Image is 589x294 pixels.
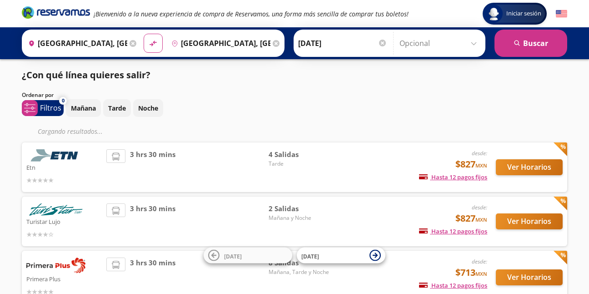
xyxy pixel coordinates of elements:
[472,258,487,265] em: desde:
[494,30,567,57] button: Buscar
[22,91,54,99] p: Ordenar por
[269,268,332,276] span: Mañana, Tarde y Noche
[66,99,101,117] button: Mañana
[224,252,242,260] span: [DATE]
[26,149,85,162] img: Etn
[475,216,487,223] small: MXN
[168,32,270,55] input: Buscar Destino
[133,99,163,117] button: Noche
[22,68,150,82] p: ¿Con qué línea quieres salir?
[26,203,85,216] img: Turistar Lujo
[269,214,332,222] span: Mañana y Noche
[38,127,103,136] em: Cargando resultados ...
[22,5,90,19] i: Brand Logo
[419,173,487,181] span: Hasta 12 pagos fijos
[556,8,567,20] button: English
[269,160,332,168] span: Tarde
[269,203,332,214] span: 2 Salidas
[472,203,487,211] em: desde:
[62,97,65,105] span: 0
[130,149,175,185] span: 3 hrs 30 mins
[496,213,563,229] button: Ver Horarios
[94,10,409,18] em: ¡Bienvenido a la nueva experiencia de compra de Reservamos, una forma más sencilla de comprar tus...
[475,270,487,277] small: MXN
[496,269,563,285] button: Ver Horarios
[503,9,545,18] span: Iniciar sesión
[25,32,127,55] input: Buscar Origen
[204,248,292,264] button: [DATE]
[130,203,175,239] span: 3 hrs 30 mins
[269,149,332,160] span: 4 Salidas
[455,212,487,225] span: $827
[103,99,131,117] button: Tarde
[26,162,102,172] p: Etn
[496,159,563,175] button: Ver Horarios
[40,102,61,113] p: Filtros
[455,157,487,171] span: $827
[297,248,385,264] button: [DATE]
[26,258,85,273] img: Primera Plus
[138,103,158,113] p: Noche
[71,103,96,113] p: Mañana
[108,103,126,113] p: Tarde
[472,149,487,157] em: desde:
[26,273,102,284] p: Primera Plus
[301,252,319,260] span: [DATE]
[22,5,90,22] a: Brand Logo
[298,32,387,55] input: Elegir Fecha
[22,100,64,116] button: 0Filtros
[475,162,487,169] small: MXN
[26,216,102,227] p: Turistar Lujo
[419,281,487,289] span: Hasta 12 pagos fijos
[455,266,487,279] span: $713
[399,32,481,55] input: Opcional
[419,227,487,235] span: Hasta 12 pagos fijos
